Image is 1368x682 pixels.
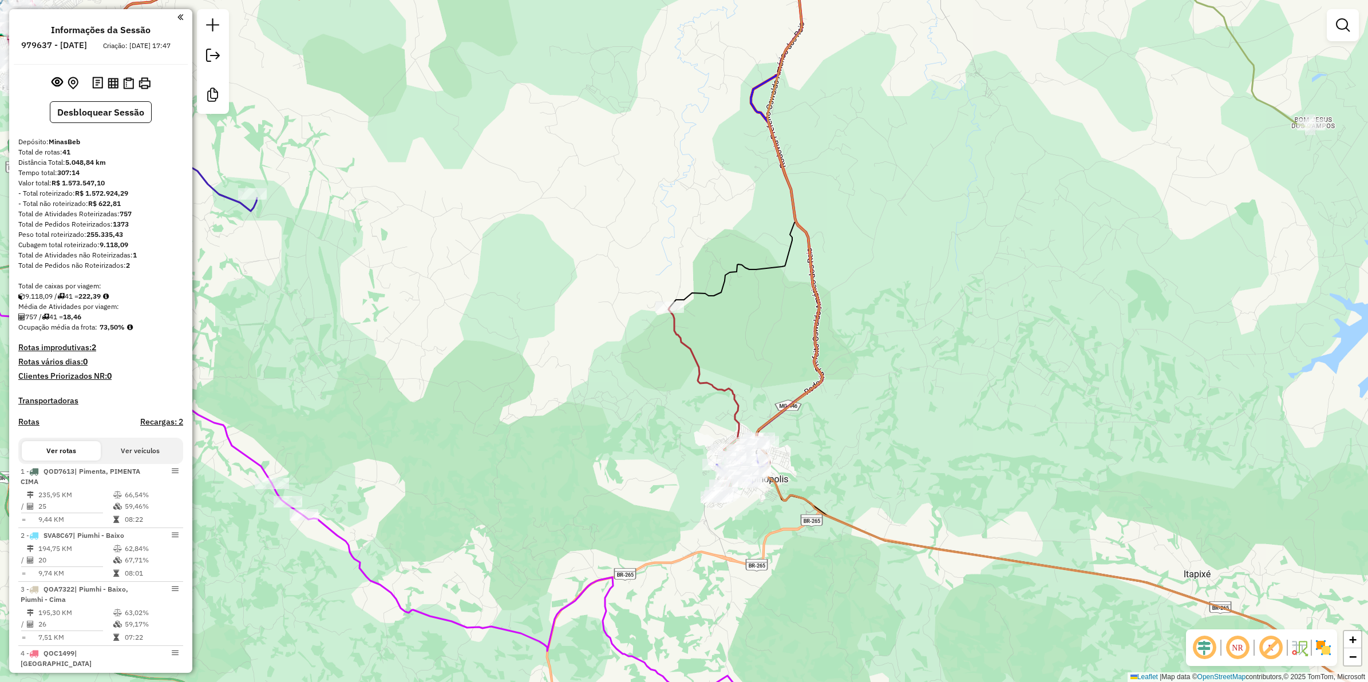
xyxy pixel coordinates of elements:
[113,557,122,564] i: % de utilização da cubagem
[172,649,179,656] em: Opções
[21,649,92,668] span: 4 -
[22,441,101,461] button: Ver rotas
[65,74,81,92] button: Centralizar mapa no depósito ou ponto de apoio
[124,501,179,512] td: 59,46%
[124,554,179,566] td: 67,71%
[18,178,183,188] div: Valor total:
[1314,639,1333,657] img: Exibir/Ocultar setores
[124,632,179,643] td: 07:22
[113,570,119,577] i: Tempo total em rota
[51,25,151,35] h4: Informações da Sessão
[172,532,179,538] em: Opções
[21,554,26,566] td: /
[18,302,183,312] div: Média de Atividades por viagem:
[113,609,122,616] i: % de utilização do peso
[88,199,121,208] strong: R$ 622,81
[38,568,113,579] td: 9,74 KM
[21,618,26,630] td: /
[63,312,81,321] strong: 18,46
[49,74,65,92] button: Exibir sessão original
[21,514,26,525] td: =
[18,314,25,320] i: Total de Atividades
[27,503,34,510] i: Total de Atividades
[38,618,113,630] td: 26
[124,489,179,501] td: 66,54%
[38,501,113,512] td: 25
[18,168,183,178] div: Tempo total:
[18,291,183,302] div: 9.118,09 / 41 =
[52,179,105,187] strong: R$ 1.573.547,10
[44,467,74,475] span: QOD7613
[44,585,74,593] span: QOA7322
[18,396,183,406] h4: Transportadoras
[18,281,183,291] div: Total de caixas por viagem:
[1344,631,1361,648] a: Zoom in
[21,568,26,579] td: =
[92,342,96,352] strong: 2
[78,292,101,300] strong: 222,39
[1128,672,1368,682] div: Map data © contributors,© 2025 TomTom, Microsoft
[201,44,224,70] a: Exportar sessão
[21,467,140,486] span: | Pimenta, PIMENTA CIMA
[38,554,113,566] td: 20
[18,260,183,271] div: Total de Pedidos não Roteirizados:
[73,531,124,540] span: | Piumhi - Baixo
[126,261,130,269] strong: 2
[18,240,183,250] div: Cubagem total roteirizado:
[98,41,175,51] div: Criação: [DATE] 17:47
[136,75,153,92] button: Imprimir Rotas
[18,137,183,147] div: Depósito:
[18,371,183,381] h4: Clientes Priorizados NR:
[140,417,183,427] h4: Recargas: 2
[18,343,183,352] h4: Rotas improdutivas:
[62,148,70,156] strong: 41
[172,585,179,592] em: Opções
[124,568,179,579] td: 08:01
[124,514,179,525] td: 08:22
[38,607,113,618] td: 195,30 KM
[100,323,125,331] strong: 73,50%
[18,229,183,240] div: Peso total roteirizado:
[124,607,179,618] td: 63,02%
[1130,673,1158,681] a: Leaflet
[133,251,137,259] strong: 1
[127,324,133,331] em: Média calculada utilizando a maior ocupação (%Peso ou %Cubagem) de cada rota da sessão. Rotas cro...
[57,168,80,177] strong: 307:14
[124,618,179,630] td: 59,17%
[57,293,65,300] i: Total de rotas
[18,219,183,229] div: Total de Pedidos Roteirizados:
[27,557,34,564] i: Total de Atividades
[42,314,49,320] i: Total de rotas
[44,531,73,540] span: SVA8C67
[18,209,183,219] div: Total de Atividades Roteirizadas:
[21,467,140,486] span: 1 -
[27,491,34,498] i: Distância Total
[1344,648,1361,665] a: Zoom out
[38,489,113,501] td: 235,95 KM
[21,632,26,643] td: =
[1331,14,1354,37] a: Exibir filtros
[1197,673,1246,681] a: OpenStreetMap
[105,75,121,90] button: Visualizar relatório de Roteirização
[1349,632,1357,647] span: +
[38,514,113,525] td: 9,44 KM
[18,293,25,300] i: Cubagem total roteirizado
[201,14,224,39] a: Nova sessão e pesquisa
[121,75,136,92] button: Visualizar Romaneio
[86,230,123,239] strong: 255.335,43
[177,10,183,23] a: Clique aqui para minimizar o painel
[201,84,224,109] a: Criar modelo
[113,516,119,523] i: Tempo total em rota
[18,250,183,260] div: Total de Atividades não Roteirizadas:
[27,545,34,552] i: Distância Total
[18,323,97,331] span: Ocupação média da frota:
[21,40,87,50] h6: 979637 - [DATE]
[18,417,39,427] a: Rotas
[50,101,152,123] button: Desbloquear Sessão
[103,293,109,300] i: Meta Caixas/viagem: 1,00 Diferença: 221,39
[172,467,179,474] em: Opções
[90,74,105,92] button: Logs desbloquear sessão
[113,503,122,510] i: % de utilização da cubagem
[75,189,128,197] strong: R$ 1.572.924,29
